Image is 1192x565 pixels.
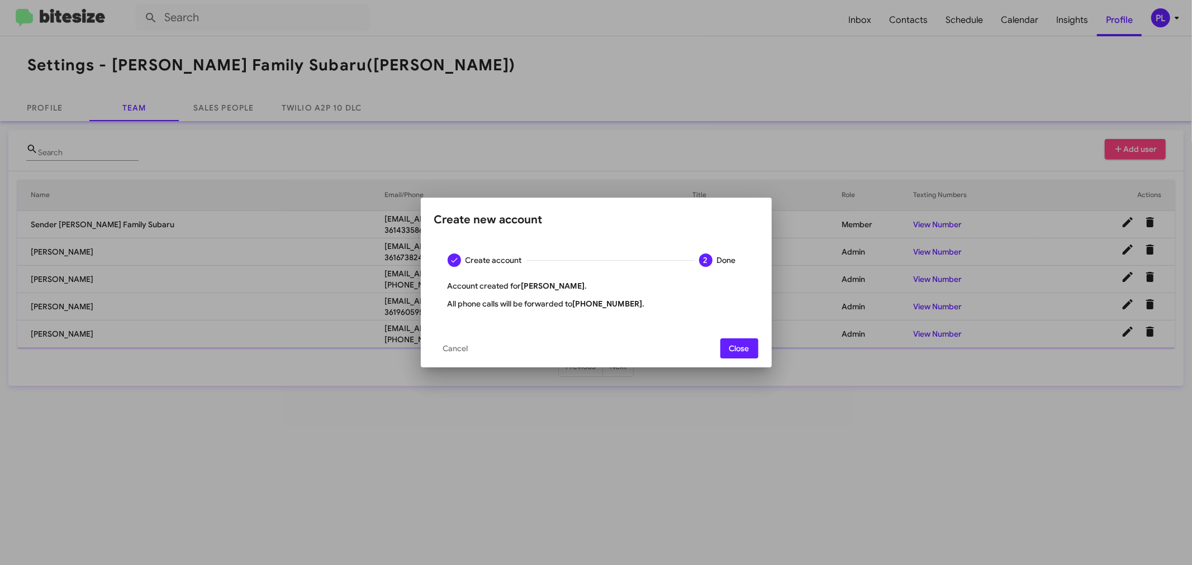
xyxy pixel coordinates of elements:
[434,211,758,229] div: Create new account
[521,281,585,291] b: [PERSON_NAME]
[729,338,749,358] span: Close
[434,338,477,358] button: Cancel
[720,338,758,358] button: Close
[443,338,468,358] span: Cancel
[573,299,643,309] b: [PHONE_NUMBER]
[448,280,745,291] p: Account created for .
[448,298,745,309] p: All phone calls will be forwarded to .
